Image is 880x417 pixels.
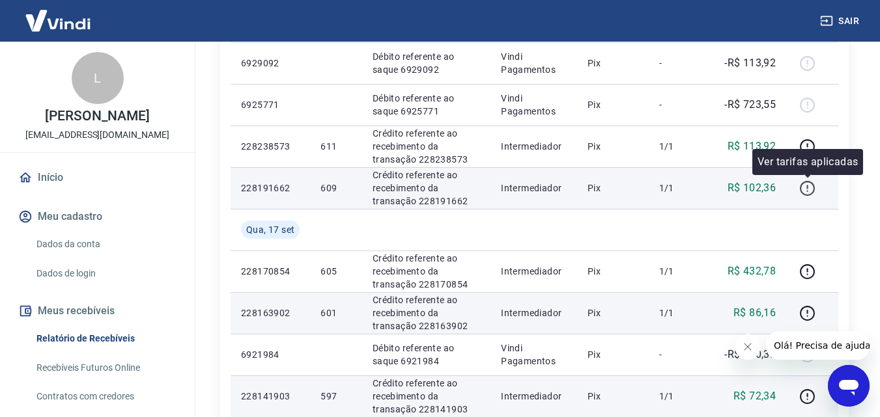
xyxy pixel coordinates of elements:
p: Pix [588,390,638,403]
p: 605 [320,265,351,278]
p: Pix [588,57,638,70]
p: Crédito referente ao recebimento da transação 228141903 [373,377,480,416]
p: Ver tarifas aplicadas [758,154,858,170]
p: 609 [320,182,351,195]
p: Intermediador [501,306,567,319]
a: Recebíveis Futuros Online [31,355,179,381]
p: 597 [320,390,351,403]
a: Relatório de Recebíveis [31,325,179,352]
p: 6921984 [241,348,300,361]
p: 1/1 [659,140,698,153]
p: Pix [588,98,638,111]
p: Vindi Pagamentos [501,92,567,118]
iframe: Mensagem da empresa [766,331,870,360]
p: -R$ 160,33 [724,347,776,362]
iframe: Botão para abrir a janela de mensagens [828,365,870,407]
button: Meu cadastro [16,202,179,231]
p: Vindi Pagamentos [501,50,567,76]
p: Débito referente ao saque 6921984 [373,342,480,368]
p: [PERSON_NAME] [45,109,149,123]
p: Crédito referente ao recebimento da transação 228163902 [373,293,480,332]
p: Pix [588,306,638,319]
p: 1/1 [659,306,698,319]
p: - [659,348,698,361]
p: Intermediador [501,140,567,153]
p: Pix [588,348,638,361]
span: Olá! Precisa de ajuda? [8,9,109,20]
p: Intermediador [501,390,567,403]
p: Débito referente ao saque 6925771 [373,92,480,118]
p: - [659,57,698,70]
p: 611 [320,140,351,153]
p: Intermediador [501,265,567,278]
p: -R$ 723,55 [724,97,776,113]
div: L [72,52,124,104]
p: Intermediador [501,182,567,195]
p: Vindi Pagamentos [501,342,567,368]
p: 601 [320,306,351,319]
p: -R$ 113,92 [724,55,776,71]
p: Crédito referente ao recebimento da transação 228170854 [373,252,480,291]
p: 6929092 [241,57,300,70]
p: R$ 432,78 [728,263,776,279]
a: Dados da conta [31,231,179,258]
p: 1/1 [659,265,698,278]
p: 228170854 [241,265,300,278]
p: Pix [588,140,638,153]
p: - [659,98,698,111]
p: Crédito referente ao recebimento da transação 228238573 [373,127,480,166]
button: Meus recebíveis [16,297,179,325]
p: Crédito referente ao recebimento da transação 228191662 [373,168,480,208]
a: Início [16,163,179,192]
p: 228163902 [241,306,300,319]
p: Débito referente ao saque 6929092 [373,50,480,76]
p: 1/1 [659,182,698,195]
p: 6925771 [241,98,300,111]
p: R$ 86,16 [733,305,776,321]
p: Pix [588,265,638,278]
iframe: Fechar mensagem [735,334,761,360]
p: 228238573 [241,140,300,153]
p: R$ 102,36 [728,180,776,196]
p: 1/1 [659,390,698,403]
p: R$ 113,92 [728,139,776,154]
p: 228141903 [241,390,300,403]
p: [EMAIL_ADDRESS][DOMAIN_NAME] [25,128,169,142]
a: Contratos com credores [31,383,179,410]
button: Sair [817,9,864,33]
p: 228191662 [241,182,300,195]
span: Qua, 17 set [246,223,294,236]
a: Dados de login [31,260,179,287]
p: R$ 72,34 [733,388,776,404]
img: Vindi [16,1,100,40]
p: Pix [588,182,638,195]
